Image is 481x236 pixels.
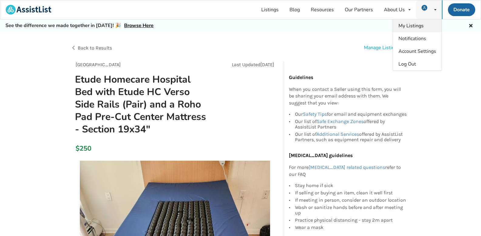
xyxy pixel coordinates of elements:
div: Wear a mask [295,224,407,230]
h1: Etude Homecare Hospital Bed with Etude HC Verso Side Rails (Pair) and a Roho Pad Pre-Cut Center M... [70,73,214,136]
span: [GEOGRAPHIC_DATA] [76,62,121,67]
span: My Listings [398,22,424,29]
div: Manage Listing [364,44,397,51]
a: Blog [284,0,305,19]
div: About Us [384,7,405,12]
a: Donate [448,3,475,16]
div: Practice physical distancing - stay 2m apart [295,217,407,224]
div: Stay home if sick [295,183,407,189]
a: [MEDICAL_DATA] related questions [309,164,385,170]
div: $250 [76,144,79,153]
h5: See the difference we made together in [DATE]! 🎉 [5,22,154,29]
a: Browse Here [124,22,154,29]
b: [MEDICAL_DATA] guidelines [289,152,353,158]
a: Safety Tips [303,111,327,117]
a: Listings [256,0,284,19]
div: Wash or sanitize hands before and after meeting up [295,204,407,217]
span: Last Updated [232,62,260,67]
p: When you contact a Seller using this form, you will be sharing your email address with them. We s... [289,86,407,107]
span: Notifications [398,35,426,42]
div: Our list of offered by AssistList Partners, such as equipment repair and delivery [295,131,407,142]
a: Additional Services [317,131,359,137]
span: Back to Results [78,45,112,51]
img: assistlist-logo [6,5,51,15]
span: Log Out [398,61,416,67]
p: For more refer to our FAQ [289,164,407,178]
span: [DATE] [260,62,274,67]
a: Safe Exchange Zones [317,118,364,124]
b: Guidelines [289,74,313,80]
a: Resources [305,0,339,19]
img: user icon [422,5,427,11]
span: Account Settings [398,48,436,55]
div: If selling or buying an item, clean it well first [295,189,407,197]
div: If meeting in person, consider an outdoor location [295,197,407,204]
div: Our list of offered by AssistList Partners [295,118,407,131]
a: Our Partners [339,0,378,19]
div: Our for email and equipment exchanges [295,111,407,118]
